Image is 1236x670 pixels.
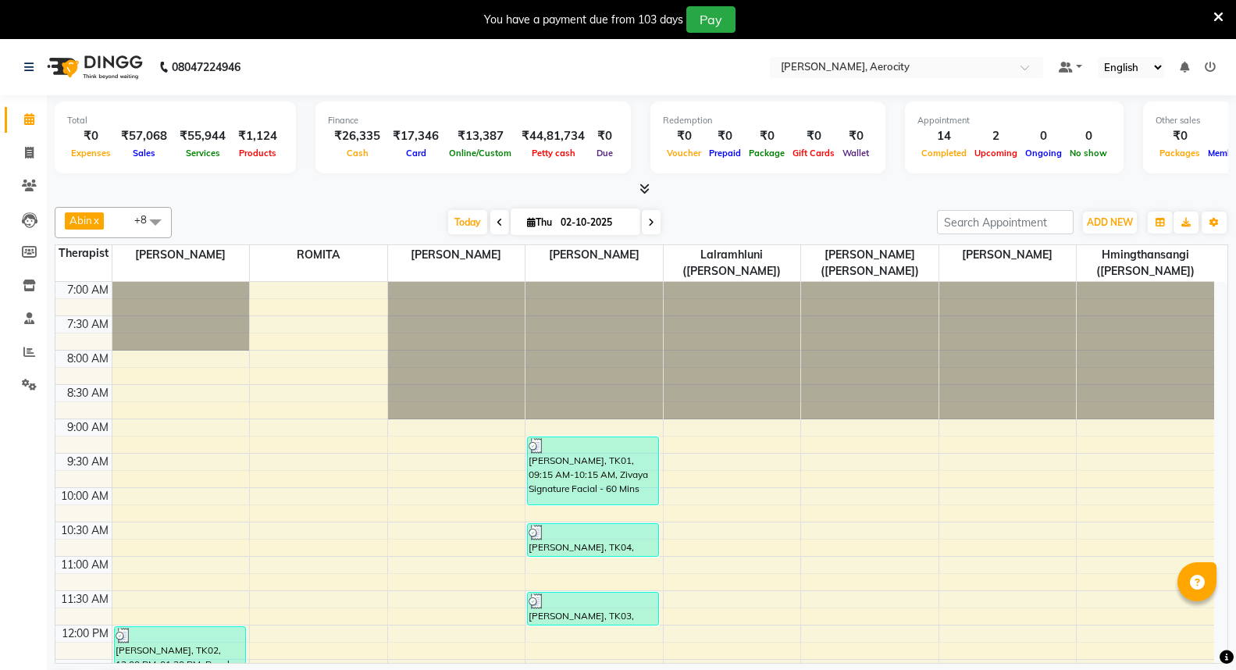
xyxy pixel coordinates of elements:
div: Therapist [55,245,112,262]
span: Sales [129,148,159,159]
span: [PERSON_NAME] [388,245,525,265]
div: [PERSON_NAME], TK01, 09:15 AM-10:15 AM, Zivaya Signature Facial - 60 Mins [528,437,658,504]
button: Pay [686,6,736,33]
div: Redemption [663,114,873,127]
div: 10:00 AM [58,488,112,504]
div: ₹1,124 [232,127,283,145]
div: ₹0 [663,127,705,145]
div: ₹0 [67,127,115,145]
div: ₹55,944 [173,127,232,145]
span: Abin [69,214,92,226]
a: x [92,214,99,226]
span: Packages [1156,148,1204,159]
span: [PERSON_NAME] [525,245,663,265]
div: ₹0 [705,127,745,145]
div: 7:00 AM [64,282,112,298]
div: ₹17,346 [386,127,445,145]
span: Voucher [663,148,705,159]
div: 8:00 AM [64,351,112,367]
span: Ongoing [1021,148,1066,159]
span: Today [448,210,487,234]
span: No show [1066,148,1111,159]
div: 9:00 AM [64,419,112,436]
div: ₹0 [1156,127,1204,145]
div: 11:30 AM [58,591,112,608]
span: [PERSON_NAME] [112,245,250,265]
span: Due [593,148,617,159]
span: ROMITA [250,245,387,265]
div: ₹0 [591,127,618,145]
div: 9:30 AM [64,454,112,470]
span: Expenses [67,148,115,159]
div: Total [67,114,283,127]
span: +8 [134,213,159,226]
div: 10:30 AM [58,522,112,539]
iframe: chat widget [1170,608,1220,654]
div: ₹57,068 [115,127,173,145]
span: Thu [523,216,556,228]
div: 7:30 AM [64,316,112,333]
div: 8:30 AM [64,385,112,401]
span: Cash [343,148,372,159]
div: 12:00 PM [59,625,112,642]
div: ₹0 [745,127,789,145]
div: Finance [328,114,618,127]
div: ₹0 [789,127,839,145]
div: ₹44,81,734 [515,127,591,145]
span: Prepaid [705,148,745,159]
span: Petty cash [528,148,579,159]
div: ₹13,387 [445,127,515,145]
span: Completed [917,148,971,159]
span: [PERSON_NAME] [939,245,1077,265]
span: Online/Custom [445,148,515,159]
div: 14 [917,127,971,145]
div: ₹26,335 [328,127,386,145]
span: Products [235,148,280,159]
span: [PERSON_NAME] ([PERSON_NAME]) [801,245,939,281]
input: Search Appointment [937,210,1074,234]
div: 11:00 AM [58,557,112,573]
div: [PERSON_NAME], TK03, 11:30 AM-12:00 PM, De-Stress Back & Shoulder Massage - 30 Mins [528,593,658,625]
span: Services [182,148,224,159]
div: 0 [1066,127,1111,145]
input: 2025-10-02 [556,211,634,234]
span: Wallet [839,148,873,159]
span: ADD NEW [1087,216,1133,228]
span: Lalramhluni ([PERSON_NAME]) [664,245,801,281]
b: 08047224946 [172,45,240,89]
div: Appointment [917,114,1111,127]
span: Card [402,148,430,159]
div: ₹0 [839,127,873,145]
span: Gift Cards [789,148,839,159]
span: Package [745,148,789,159]
span: Hmingthansangi ([PERSON_NAME]) [1077,245,1214,281]
div: [PERSON_NAME], TK04, 10:30 AM-11:00 AM, Signature Head Massage - 30 Mins [528,524,658,556]
div: 2 [971,127,1021,145]
div: You have a payment due from 103 days [484,12,683,28]
button: ADD NEW [1083,212,1137,233]
div: 0 [1021,127,1066,145]
span: Upcoming [971,148,1021,159]
img: logo [40,45,147,89]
